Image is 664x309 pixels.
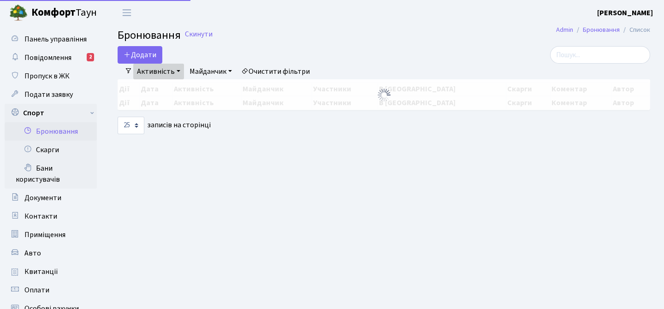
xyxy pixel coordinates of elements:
span: Контакти [24,211,57,221]
a: Бронювання [583,25,620,35]
span: Квитанції [24,267,58,277]
a: Контакти [5,207,97,226]
span: Приміщення [24,230,65,240]
span: Оплати [24,285,49,295]
a: Бронювання [5,122,97,141]
a: Очистити фільтри [237,64,314,79]
a: Скинути [185,30,213,39]
a: [PERSON_NAME] [597,7,653,18]
span: Документи [24,193,61,203]
a: Пропуск в ЖК [5,67,97,85]
a: Майданчик [186,64,236,79]
a: Документи [5,189,97,207]
select: записів на сторінці [118,117,144,134]
b: [PERSON_NAME] [597,8,653,18]
img: Обробка... [377,88,391,102]
span: Бронювання [118,27,181,43]
a: Активність [133,64,184,79]
div: 2 [87,53,94,61]
span: Повідомлення [24,53,71,63]
a: Спорт [5,104,97,122]
nav: breadcrumb [542,20,664,40]
span: Пропуск в ЖК [24,71,70,81]
span: Панель управління [24,34,87,44]
a: Квитанції [5,262,97,281]
span: Авто [24,248,41,258]
label: записів на сторінці [118,117,211,134]
a: Оплати [5,281,97,299]
span: Таун [31,5,97,21]
a: Скарги [5,141,97,159]
li: Список [620,25,650,35]
span: Подати заявку [24,89,73,100]
a: Подати заявку [5,85,97,104]
b: Комфорт [31,5,76,20]
a: Авто [5,244,97,262]
button: Переключити навігацію [115,5,138,20]
a: Бани користувачів [5,159,97,189]
a: Admin [556,25,573,35]
a: Панель управління [5,30,97,48]
img: logo.png [9,4,28,22]
a: Приміщення [5,226,97,244]
button: Додати [118,46,162,64]
a: Повідомлення2 [5,48,97,67]
input: Пошук... [550,46,650,64]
